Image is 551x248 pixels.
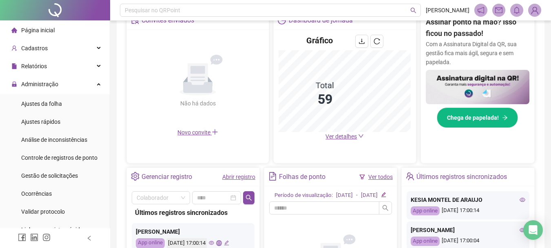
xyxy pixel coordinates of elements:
[368,174,393,180] a: Ver todos
[279,170,325,184] div: Folhas de ponto
[212,129,218,135] span: plus
[21,63,47,69] span: Relatórios
[222,174,255,180] a: Abrir registro
[356,191,358,200] div: -
[306,35,333,46] h4: Gráfico
[30,233,38,241] span: linkedin
[361,191,378,200] div: [DATE]
[274,191,333,200] div: Período de visualização:
[426,6,469,15] span: [PERSON_NAME]
[268,172,277,181] span: file-text
[520,197,525,203] span: eye
[529,4,541,16] img: 94179
[523,220,543,240] div: Open Intercom Messenger
[177,129,218,136] span: Novo convite
[410,7,416,13] span: search
[411,206,525,216] div: [DATE] 17:00:14
[216,240,221,246] span: global
[495,7,502,14] span: mail
[381,192,386,197] span: edit
[142,170,192,184] div: Gerenciar registro
[160,99,235,108] div: Não há dados
[416,170,507,184] div: Últimos registros sincronizados
[21,45,48,51] span: Cadastros
[426,70,529,105] img: banner%2F02c71560-61a6-44d4-94b9-c8ab97240462.png
[21,81,58,87] span: Administração
[411,237,525,246] div: [DATE] 17:00:04
[513,7,520,14] span: bell
[209,240,214,246] span: eye
[406,172,414,181] span: team
[359,174,365,180] span: filter
[411,237,440,246] div: App online
[21,118,60,125] span: Ajustes rápidos
[136,227,250,236] div: [PERSON_NAME]
[411,206,440,216] div: App online
[358,38,365,45] span: download
[447,113,499,122] span: Chega de papelada!
[426,16,529,40] h2: Assinar ponto na mão? Isso ficou no passado!
[21,154,97,161] span: Controle de registros de ponto
[374,38,380,45] span: reload
[520,227,525,233] span: eye
[224,240,229,246] span: edit
[246,194,252,201] span: search
[11,27,17,33] span: home
[325,133,364,140] a: Ver detalhes down
[437,107,518,128] button: Chega de papelada!
[477,7,485,14] span: notification
[426,40,529,67] p: Com a Assinatura Digital da QR, sua gestão fica mais ágil, segura e sem papelada.
[18,233,26,241] span: facebook
[336,191,353,200] div: [DATE]
[411,226,525,235] div: [PERSON_NAME]
[21,136,87,143] span: Análise de inconsistências
[21,208,65,215] span: Validar protocolo
[86,235,92,241] span: left
[21,101,62,107] span: Ajustes da folha
[502,115,508,121] span: arrow-right
[325,133,357,140] span: Ver detalhes
[382,205,389,211] span: search
[21,226,83,233] span: Link para registro rápido
[135,208,251,218] div: Últimos registros sincronizados
[11,45,17,51] span: user-add
[11,81,17,87] span: lock
[42,233,51,241] span: instagram
[358,133,364,139] span: down
[411,195,525,204] div: KESIA MONTEL DE ARAUJO
[21,190,52,197] span: Ocorrências
[21,172,78,179] span: Gestão de solicitações
[21,27,55,34] span: Página inicial
[131,172,139,181] span: setting
[11,63,17,69] span: file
